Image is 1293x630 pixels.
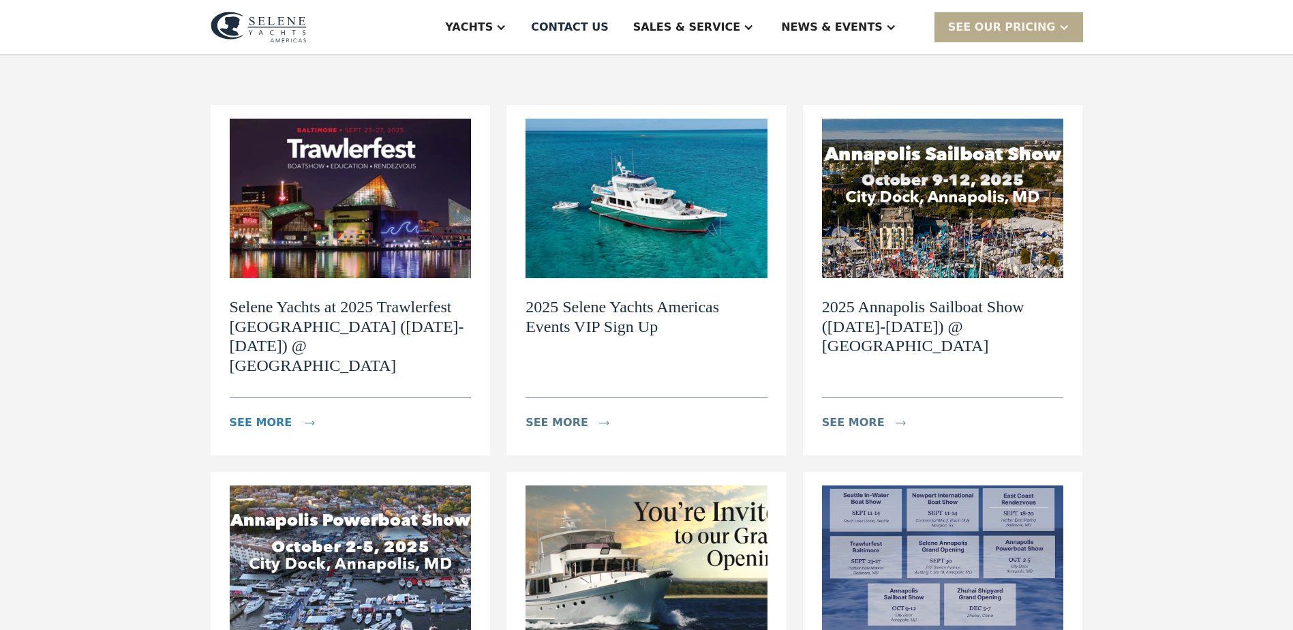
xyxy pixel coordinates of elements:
div: see more [230,415,292,431]
img: icon [305,421,315,425]
img: logo [211,12,307,43]
div: SEE Our Pricing [948,19,1056,35]
div: SEE Our Pricing [934,12,1083,42]
div: Contact US [531,19,609,35]
h2: 2025 Annapolis Sailboat Show ([DATE]-[DATE]) @ [GEOGRAPHIC_DATA] [822,297,1064,356]
a: 2025 Annapolis Sailboat Show ([DATE]-[DATE]) @ [GEOGRAPHIC_DATA]see moreicon [803,105,1083,455]
img: icon [896,421,906,425]
h2: 2025 Selene Yachts Americas Events VIP Sign Up [526,297,767,337]
div: Yachts [445,19,493,35]
a: Selene Yachts at 2025 Trawlerfest [GEOGRAPHIC_DATA] ([DATE]-[DATE]) @ [GEOGRAPHIC_DATA]see moreicon [211,105,491,455]
img: icon [599,421,609,425]
div: see more [822,415,885,431]
h2: Selene Yachts at 2025 Trawlerfest [GEOGRAPHIC_DATA] ([DATE]-[DATE]) @ [GEOGRAPHIC_DATA] [230,297,472,376]
a: 2025 Selene Yachts Americas Events VIP Sign Upsee moreicon [506,105,787,455]
div: see more [526,415,588,431]
div: Sales & Service [633,19,740,35]
div: News & EVENTS [781,19,883,35]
